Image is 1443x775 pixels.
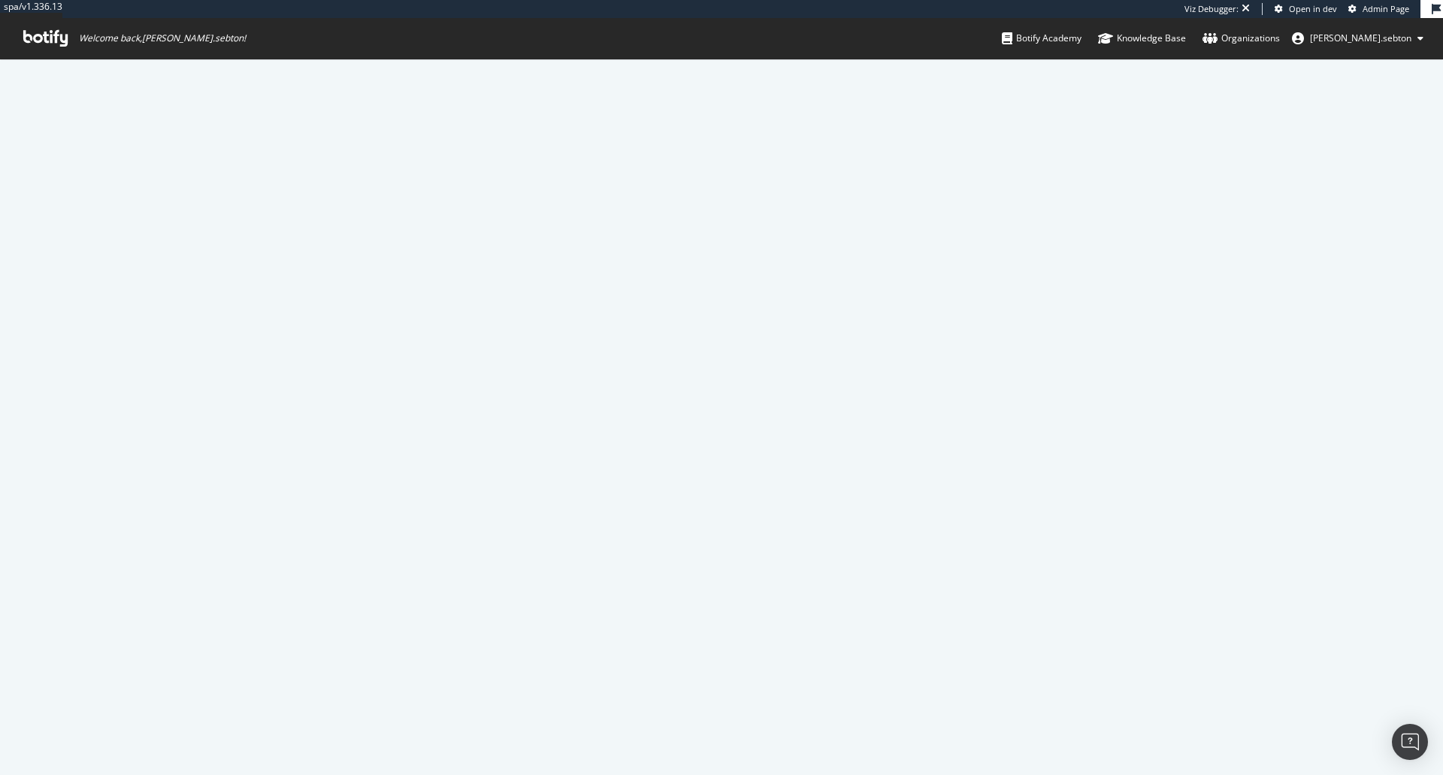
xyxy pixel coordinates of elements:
[1184,3,1239,15] div: Viz Debugger:
[1392,724,1428,760] div: Open Intercom Messenger
[1363,3,1409,14] span: Admin Page
[1202,18,1280,59] a: Organizations
[1098,31,1186,46] div: Knowledge Base
[1289,3,1337,14] span: Open in dev
[79,32,246,44] span: Welcome back, [PERSON_NAME].sebton !
[1002,18,1081,59] a: Botify Academy
[1280,26,1435,50] button: [PERSON_NAME].sebton
[1310,32,1411,44] span: anne.sebton
[1275,3,1337,15] a: Open in dev
[1202,31,1280,46] div: Organizations
[1348,3,1409,15] a: Admin Page
[1098,18,1186,59] a: Knowledge Base
[1002,31,1081,46] div: Botify Academy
